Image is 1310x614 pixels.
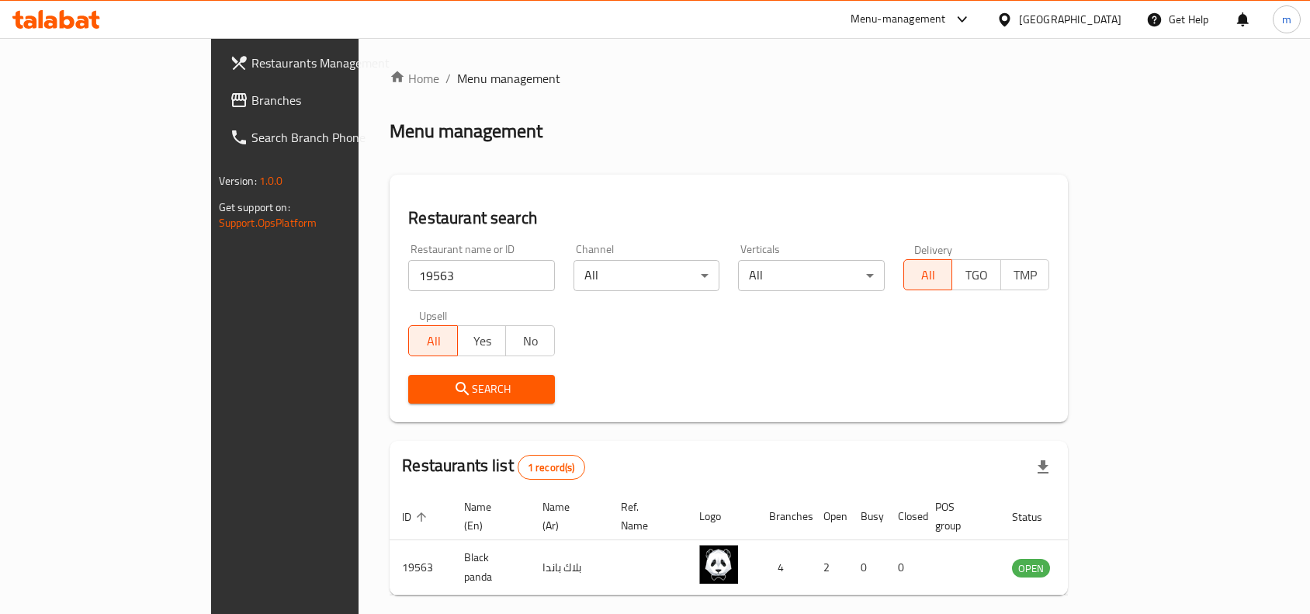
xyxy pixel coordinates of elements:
[848,540,885,595] td: 0
[219,171,257,191] span: Version:
[621,498,668,535] span: Ref. Name
[851,10,946,29] div: Menu-management
[757,493,811,540] th: Branches
[408,325,458,356] button: All
[1007,264,1044,286] span: TMP
[687,493,757,540] th: Logo
[457,69,560,88] span: Menu management
[408,375,555,404] button: Search
[811,540,848,595] td: 2
[885,540,923,595] td: 0
[217,82,430,119] a: Branches
[848,493,885,540] th: Busy
[390,119,542,144] h2: Menu management
[219,213,317,233] a: Support.OpsPlatform
[251,91,418,109] span: Branches
[518,455,585,480] div: Total records count
[757,540,811,595] td: 4
[1024,449,1062,486] div: Export file
[259,171,283,191] span: 1.0.0
[910,264,947,286] span: All
[217,44,430,82] a: Restaurants Management
[251,128,418,147] span: Search Branch Phone
[464,330,501,352] span: Yes
[512,330,549,352] span: No
[464,498,511,535] span: Name (En)
[542,498,590,535] span: Name (Ar)
[219,197,290,217] span: Get support on:
[402,508,431,526] span: ID
[1012,508,1062,526] span: Status
[408,260,555,291] input: Search for restaurant name or ID..
[419,310,448,321] label: Upsell
[811,493,848,540] th: Open
[1012,559,1050,578] div: OPEN
[699,545,738,584] img: Black panda
[951,259,1001,290] button: TGO
[217,119,430,156] a: Search Branch Phone
[1000,259,1050,290] button: TMP
[1282,11,1291,28] span: m
[914,244,953,255] label: Delivery
[1019,11,1121,28] div: [GEOGRAPHIC_DATA]
[390,493,1135,595] table: enhanced table
[402,454,584,480] h2: Restaurants list
[251,54,418,72] span: Restaurants Management
[408,206,1049,230] h2: Restaurant search
[445,69,451,88] li: /
[903,259,953,290] button: All
[935,498,981,535] span: POS group
[390,69,1068,88] nav: breadcrumb
[530,540,608,595] td: بلاك باندا
[457,325,507,356] button: Yes
[518,460,584,475] span: 1 record(s)
[452,540,530,595] td: Black panda
[958,264,995,286] span: TGO
[415,330,452,352] span: All
[1012,560,1050,578] span: OPEN
[421,380,542,399] span: Search
[738,260,885,291] div: All
[574,260,720,291] div: All
[505,325,555,356] button: No
[885,493,923,540] th: Closed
